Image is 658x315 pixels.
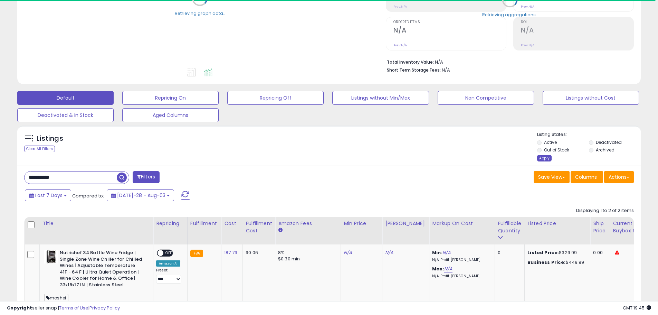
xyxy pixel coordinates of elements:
button: Default [17,91,114,105]
div: Displaying 1 to 2 of 2 items [576,207,634,214]
span: Last 7 Days [35,192,63,199]
button: Non Competitive [438,91,534,105]
button: Filters [133,171,160,183]
button: Aged Columns [122,108,219,122]
a: Terms of Use [59,305,88,311]
div: Ship Price [593,220,607,234]
p: N/A Profit [PERSON_NAME] [432,258,489,262]
button: Repricing Off [227,91,324,105]
div: Listed Price [527,220,587,227]
a: N/A [444,266,452,272]
span: Compared to: [72,193,104,199]
div: Retrieving aggregations.. [482,11,538,18]
label: Out of Stock [544,147,569,153]
div: Title [42,220,150,227]
b: Business Price: [527,259,565,266]
div: Amazon Fees [278,220,338,227]
div: Amazon AI [156,260,180,267]
div: Fulfillment Cost [246,220,272,234]
button: Listings without Cost [543,91,639,105]
button: [DATE]-28 - Aug-03 [107,189,174,201]
button: Save View [534,171,570,183]
button: Actions [604,171,634,183]
b: Listed Price: [527,249,559,256]
div: Min Price [344,220,379,227]
div: 0 [498,250,519,256]
div: $329.99 [527,250,585,256]
div: [PERSON_NAME] [385,220,426,227]
div: seller snap | | [7,305,120,312]
b: Min: [432,249,442,256]
button: Listings without Min/Max [332,91,429,105]
b: Max: [432,266,444,272]
button: Repricing On [122,91,219,105]
label: Active [544,139,557,145]
a: Privacy Policy [89,305,120,311]
strong: Copyright [7,305,32,311]
div: 90.06 [246,250,270,256]
span: OFF [163,250,174,256]
p: N/A Profit [PERSON_NAME] [432,274,489,279]
div: Clear All Filters [24,146,55,152]
button: Last 7 Days [25,189,71,201]
div: Retrieving graph data.. [175,10,225,16]
span: moshef [44,294,68,302]
b: Nutrichef 34 Bottle Wine Fridge | Single Zone Wine Chiller for Chilled Wines | Adjustable Tempera... [60,250,144,290]
a: N/A [385,249,393,256]
div: Markup on Cost [432,220,492,227]
th: The percentage added to the cost of goods (COGS) that forms the calculator for Min & Max prices. [429,217,495,244]
p: Listing States: [537,131,641,138]
div: 0.00 [593,250,604,256]
div: Repricing [156,220,184,227]
a: 187.79 [224,249,237,256]
small: FBA [190,250,203,257]
h5: Listings [37,134,63,143]
div: Cost [224,220,240,227]
button: Deactivated & In Stock [17,108,114,122]
a: N/A [344,249,352,256]
button: Columns [571,171,603,183]
small: Amazon Fees. [278,227,282,233]
div: Apply [537,155,552,161]
span: 2025-08-11 19:45 GMT [623,305,651,311]
label: Deactivated [596,139,622,145]
div: Current Buybox Price [613,220,649,234]
div: $449.99 [527,259,585,266]
div: 8% [278,250,335,256]
div: Fulfillable Quantity [498,220,522,234]
span: Columns [575,174,597,180]
label: Archived [596,147,614,153]
img: 41idFxXDqrL._SL40_.jpg [44,250,58,263]
a: N/A [442,249,451,256]
div: Fulfillment [190,220,218,227]
div: $0.30 min [278,256,335,262]
div: Preset: [156,268,182,284]
span: [DATE]-28 - Aug-03 [117,192,165,199]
